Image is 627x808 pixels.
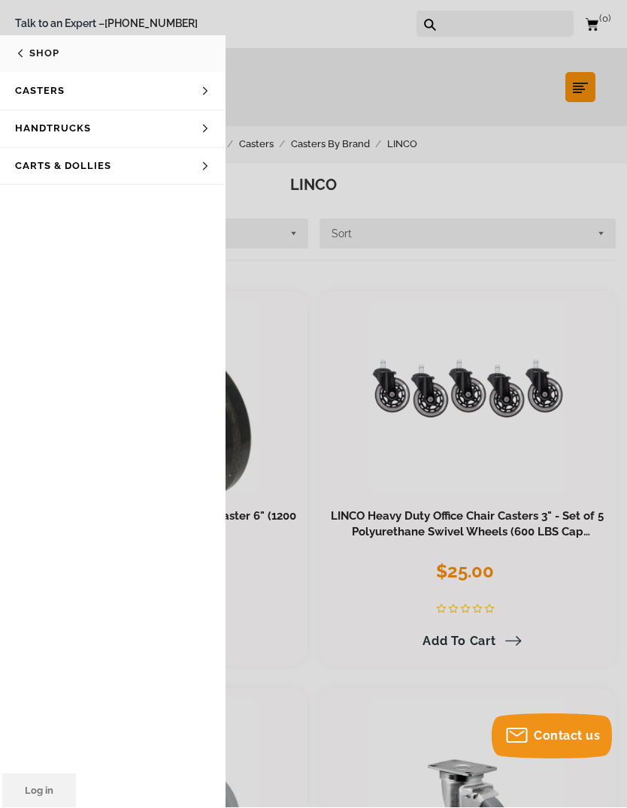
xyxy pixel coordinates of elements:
a: LINCO Heavy Duty Office Chair Casters 3" - Set of 5 Polyurethane Swivel Wheels (600 LBS Cap Combi... [331,510,604,556]
a: [PHONE_NUMBER] [104,18,198,30]
span: $25.00 [436,561,494,583]
h1: LINCO [23,175,604,197]
span: Talk to an Expert – [15,16,198,33]
a: Casters By Brand [291,137,387,153]
span: Add to Cart [423,635,496,649]
a: Log in [2,774,76,808]
button: Contact us [492,714,612,759]
a: LINCO [387,137,435,153]
a: Casters [239,137,291,153]
a: 0 [585,15,612,34]
span: 0 [599,14,610,25]
button: Sort [320,219,616,249]
span: Contact us [534,729,600,743]
input: Search [441,11,574,38]
a: Add to Cart [413,629,522,655]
